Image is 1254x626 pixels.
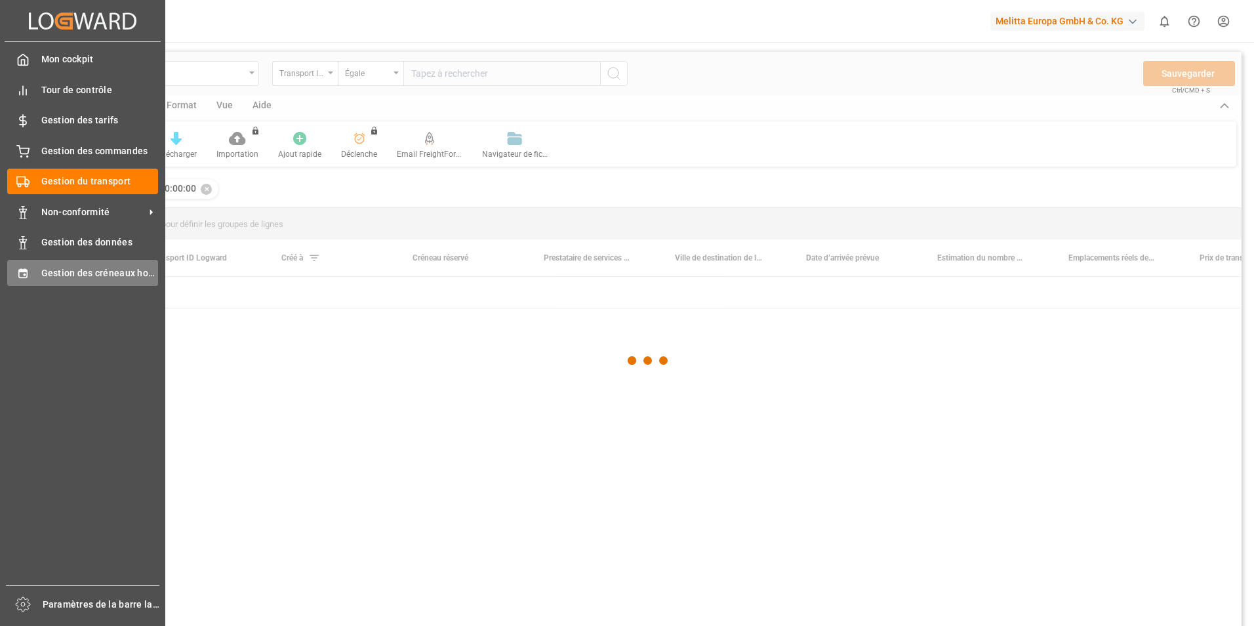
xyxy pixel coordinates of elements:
[41,236,159,249] span: Gestion des données
[990,9,1150,33] button: Melitta Europa GmbH & Co. KG
[7,260,158,285] a: Gestion des créneaux horaires
[7,47,158,72] a: Mon cockpit
[41,205,145,219] span: Non-conformité
[7,77,158,102] a: Tour de contrôle
[41,175,159,188] span: Gestion du transport
[7,108,158,133] a: Gestion des tarifs
[41,144,159,158] span: Gestion des commandes
[7,169,158,194] a: Gestion du transport
[7,138,158,163] a: Gestion des commandes
[7,230,158,255] a: Gestion des données
[41,266,159,280] span: Gestion des créneaux horaires
[41,114,159,127] span: Gestion des tarifs
[41,83,159,97] span: Tour de contrôle
[1150,7,1179,36] button: Afficher 0 nouvelles notifications
[1179,7,1209,36] button: Centre d’aide
[43,598,160,612] span: Paramètres de la barre latérale
[996,14,1123,28] font: Melitta Europa GmbH & Co. KG
[41,52,159,66] span: Mon cockpit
